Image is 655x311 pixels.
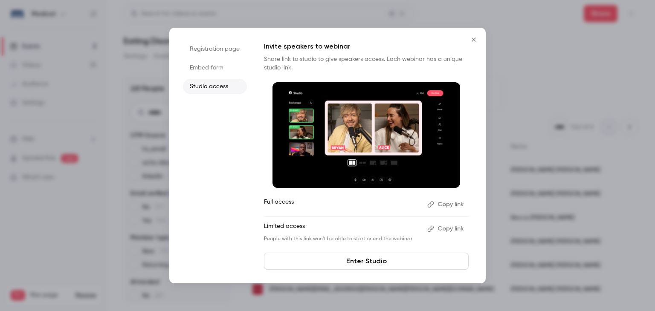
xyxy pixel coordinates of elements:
li: Embed form [183,60,247,75]
a: Enter Studio [264,253,469,270]
p: Limited access [264,222,420,236]
button: Close [465,31,482,48]
button: Copy link [424,222,469,236]
p: Invite speakers to webinar [264,41,469,52]
button: Copy link [424,198,469,211]
p: Share link to studio to give speakers access. Each webinar has a unique studio link. [264,55,469,72]
p: Full access [264,198,420,211]
li: Studio access [183,79,247,94]
p: People with this link won't be able to start or end the webinar [264,236,420,242]
img: Invite speakers to webinar [272,82,460,188]
li: Registration page [183,41,247,57]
